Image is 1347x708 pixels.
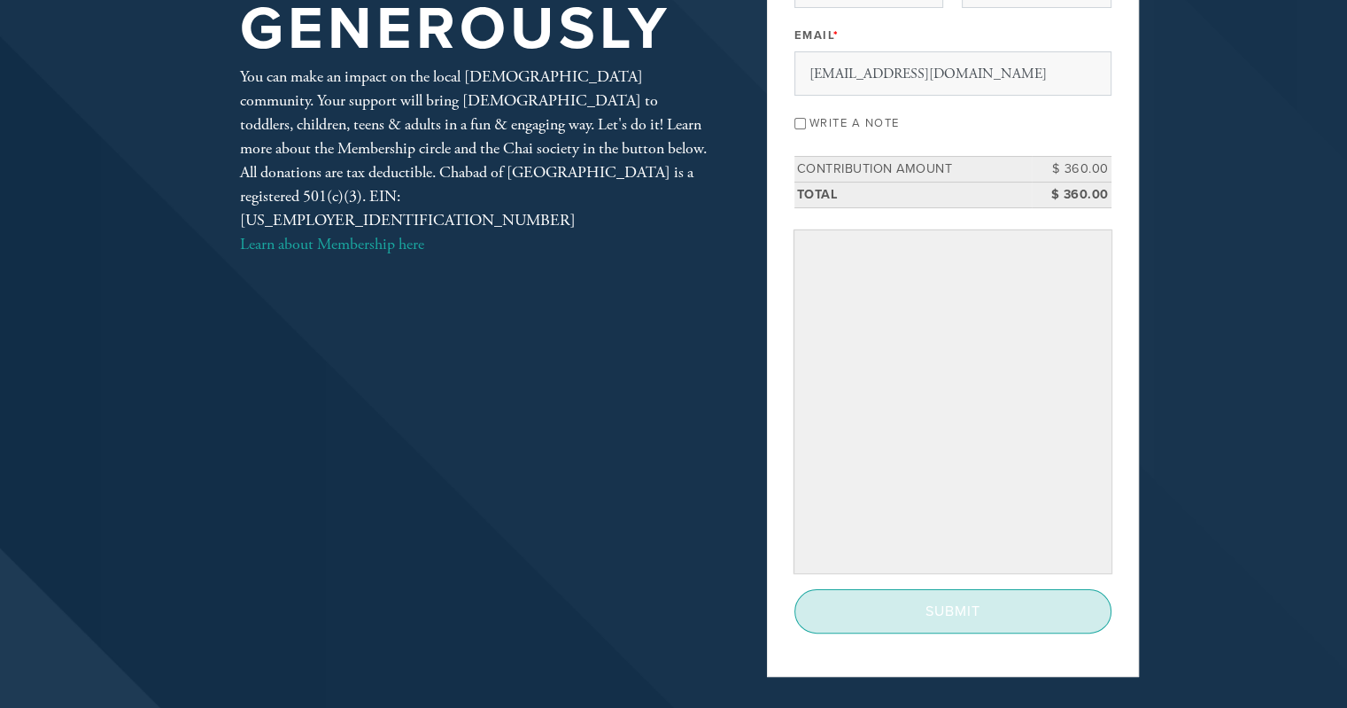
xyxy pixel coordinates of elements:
[240,234,424,254] a: Learn about Membership here
[809,116,900,130] label: Write a note
[794,157,1032,183] td: Contribution Amount
[1032,182,1111,207] td: $ 360.00
[1032,157,1111,183] td: $ 360.00
[794,182,1032,207] td: Total
[794,27,840,43] label: Email
[240,65,709,256] div: You can make an impact on the local [DEMOGRAPHIC_DATA] community. Your support will bring [DEMOGR...
[833,28,840,43] span: This field is required.
[794,589,1111,634] input: Submit
[798,234,1108,570] iframe: Secure payment input frame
